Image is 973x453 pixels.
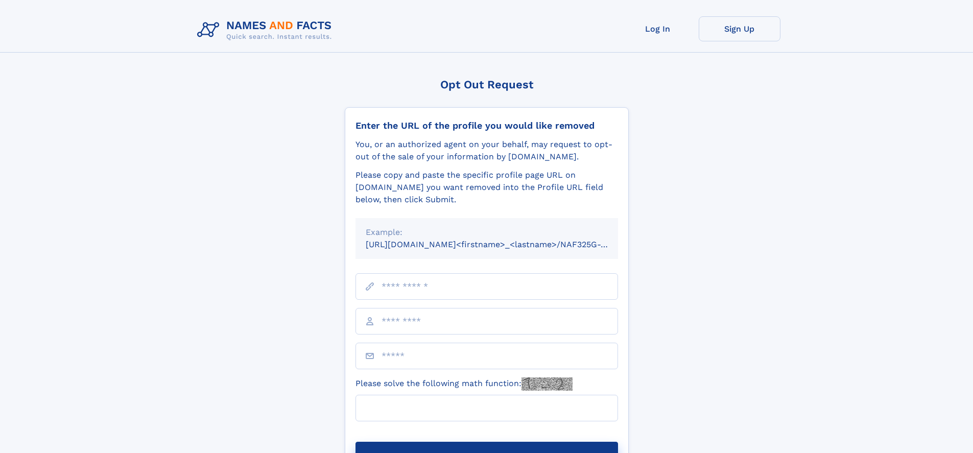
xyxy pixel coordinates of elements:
[355,138,618,163] div: You, or an authorized agent on your behalf, may request to opt-out of the sale of your informatio...
[193,16,340,44] img: Logo Names and Facts
[355,169,618,206] div: Please copy and paste the specific profile page URL on [DOMAIN_NAME] you want removed into the Pr...
[699,16,780,41] a: Sign Up
[345,78,629,91] div: Opt Out Request
[355,120,618,131] div: Enter the URL of the profile you would like removed
[355,377,573,391] label: Please solve the following math function:
[366,240,637,249] small: [URL][DOMAIN_NAME]<firstname>_<lastname>/NAF325G-xxxxxxxx
[617,16,699,41] a: Log In
[366,226,608,239] div: Example:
